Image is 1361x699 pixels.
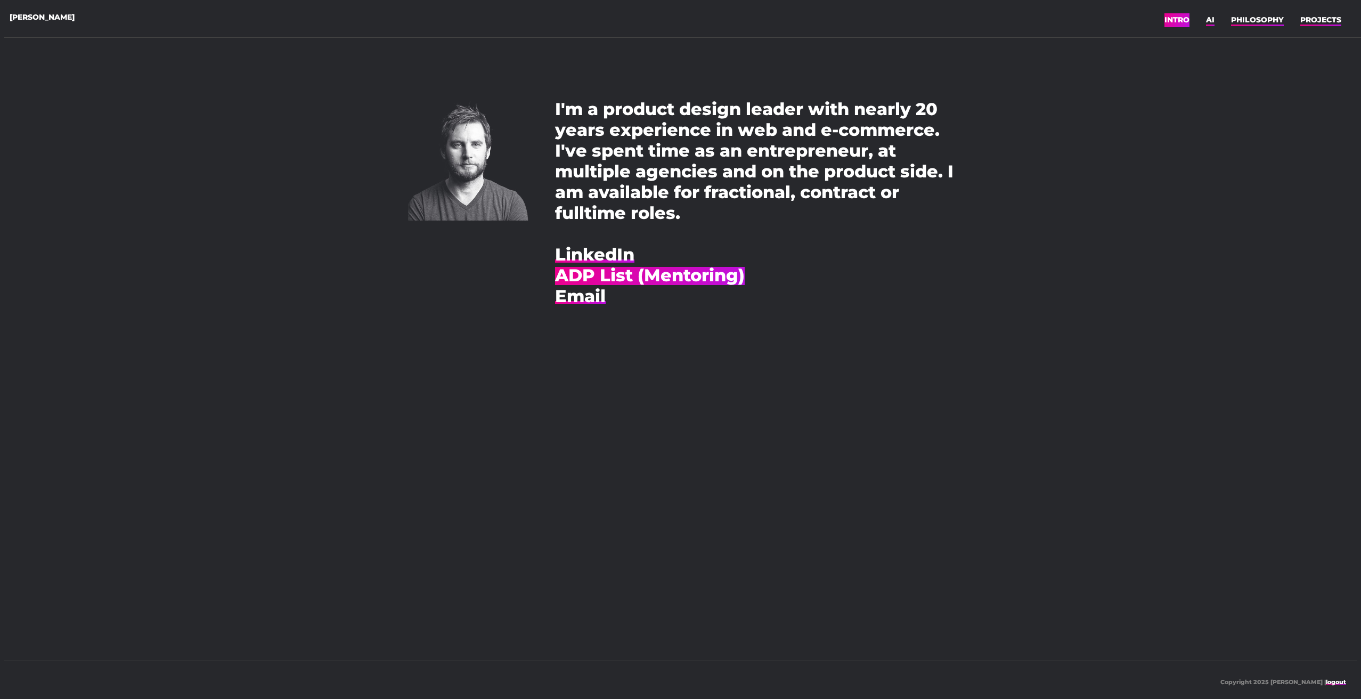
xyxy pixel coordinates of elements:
a: [PERSON_NAME] [10,9,75,25]
a: PROJECTS [1300,12,1341,28]
a: INTRO [1164,12,1189,28]
a: LinkedIn [555,244,634,265]
a: AI [1206,12,1215,28]
a: PHILOSOPHY [1231,12,1284,28]
p: Copyright 2025 [PERSON_NAME] | [1210,667,1357,697]
a: ADP List (Mentoring) [555,265,745,286]
p: I'm a product design leader with nearly 20 years experience in web and e-commerce. I've spent tim... [408,99,953,306]
a: Email [555,286,606,306]
a: logout [1326,678,1346,686]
